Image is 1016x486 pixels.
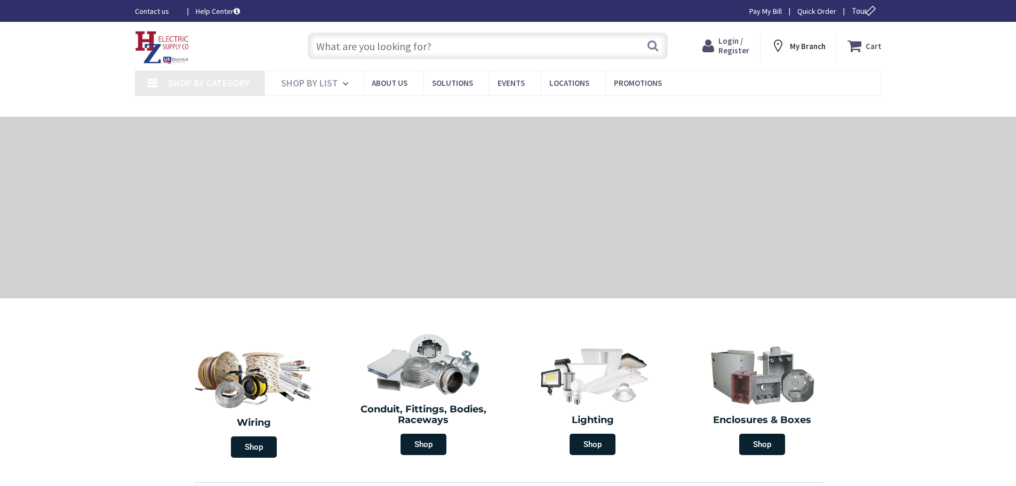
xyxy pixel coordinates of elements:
[170,338,339,463] a: Wiring Shop
[771,36,826,55] div: My Branch
[749,6,782,17] a: Pay My Bill
[281,77,338,89] span: Shop By List
[797,6,836,17] a: Quick Order
[498,78,525,88] span: Events
[432,78,473,88] span: Solutions
[549,78,589,88] span: Locations
[196,6,240,17] a: Help Center
[168,77,250,89] span: Shop By Category
[231,436,277,458] span: Shop
[680,338,844,460] a: Enclosures & Boxes Shop
[739,434,785,455] span: Shop
[308,33,668,59] input: What are you looking for?
[341,328,506,460] a: Conduit, Fittings, Bodies, Raceways Shop
[702,36,749,55] a: Login / Register
[866,36,882,55] strong: Cart
[135,31,189,64] img: HZ Electric Supply
[847,36,882,55] a: Cart
[685,415,839,426] h2: Enclosures & Boxes
[175,418,334,428] h2: Wiring
[570,434,615,455] span: Shop
[511,338,675,460] a: Lighting Shop
[372,78,407,88] span: About Us
[718,36,749,55] span: Login / Register
[516,415,670,426] h2: Lighting
[852,6,879,16] span: Tour
[790,41,826,51] strong: My Branch
[614,78,662,88] span: Promotions
[135,6,179,17] a: Contact us
[347,404,500,426] h2: Conduit, Fittings, Bodies, Raceways
[401,434,446,455] span: Shop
